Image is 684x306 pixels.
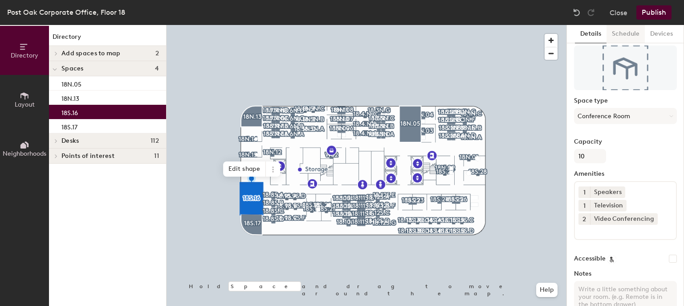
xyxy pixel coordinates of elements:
span: Spaces [61,65,84,72]
p: 18S.16 [61,107,78,117]
label: Capacity [574,138,677,145]
span: Layout [15,101,35,108]
h1: Directory [49,32,166,46]
div: Television [590,200,627,211]
span: Add spaces to map [61,50,121,57]
div: Video Conferencing [590,213,658,225]
span: Points of interest [61,153,114,160]
button: Details [575,25,607,43]
img: Undo [572,8,581,17]
span: Desks [61,137,79,145]
button: 1 [578,186,590,198]
button: Schedule [607,25,645,43]
span: 2 [582,215,586,224]
div: Speakers [590,186,625,198]
label: Amenities [574,170,677,178]
p: 18N.05 [61,78,81,88]
button: Devices [645,25,678,43]
button: Publish [636,5,672,20]
button: Help [536,283,558,297]
button: 2 [578,213,590,225]
button: 1 [578,200,590,211]
span: Directory [11,52,38,59]
span: 11 [154,153,159,160]
label: Space type [574,97,677,104]
span: Neighborhoods [3,150,46,157]
p: 18N.13 [61,92,79,103]
span: 1 [583,188,586,197]
span: 112 [151,137,159,145]
button: Close [610,5,627,20]
p: 18S.17 [61,121,77,131]
button: Conference Room [574,108,677,124]
span: 2 [155,50,159,57]
label: Accessible [574,255,606,262]
span: Edit shape [223,161,266,177]
div: Post Oak Corporate Office, Floor 18 [7,7,125,18]
span: 1 [583,201,586,211]
img: Redo [586,8,595,17]
label: Notes [574,270,677,277]
span: 4 [155,65,159,72]
img: The space named 18S.16 [574,45,677,90]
